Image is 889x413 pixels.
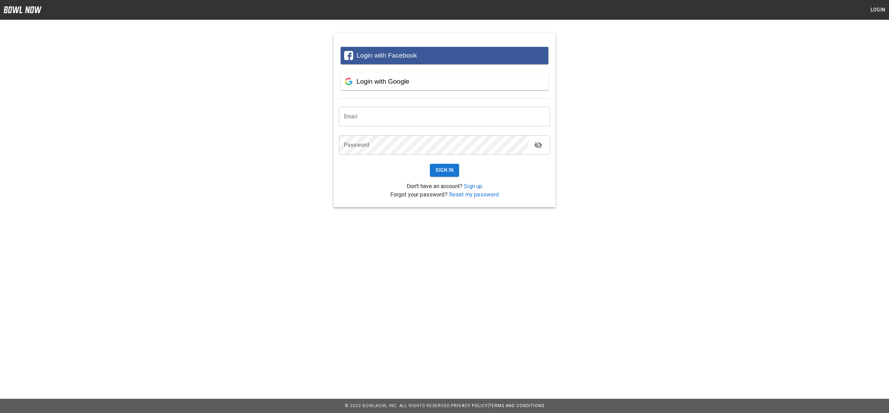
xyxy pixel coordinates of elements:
button: toggle password visibility [531,138,545,152]
button: Login with Google [341,73,548,90]
a: Privacy Policy [451,403,488,408]
button: Login [867,3,889,16]
a: Reset my password [449,191,499,198]
img: logo [3,6,42,13]
p: Forgot your password? [339,191,550,199]
button: Sign In [430,164,459,177]
a: Terms and Conditions [489,403,544,408]
span: Login with Facebook [356,52,417,59]
button: Login with Facebook [341,47,548,64]
span: © 2022 BowlNow, Inc. All Rights Reserved. [345,403,451,408]
a: Sign up [464,183,482,189]
span: Login with Google [356,78,409,85]
p: Don't have an account? [339,182,550,191]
